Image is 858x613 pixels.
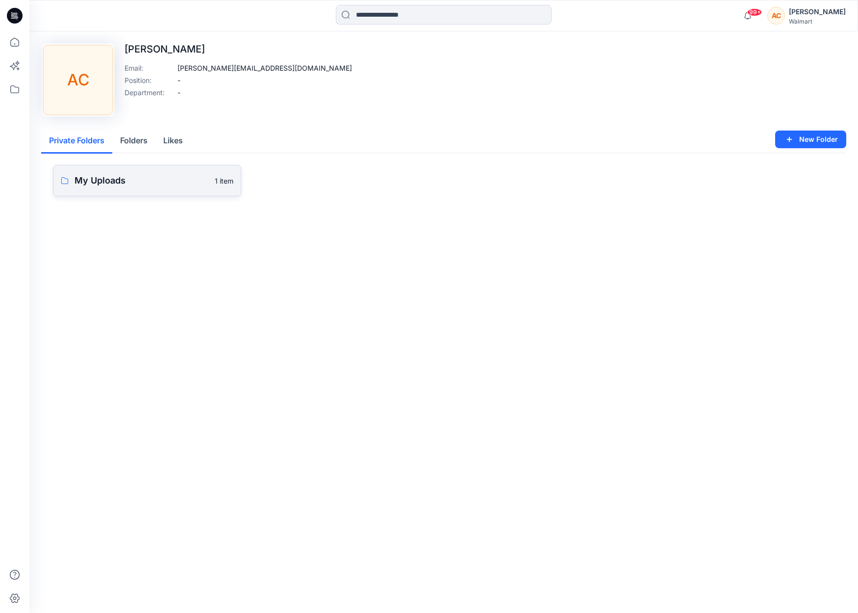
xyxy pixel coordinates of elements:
span: 99+ [747,8,762,16]
div: AC [767,7,785,25]
p: [PERSON_NAME] [125,43,352,55]
div: AC [43,45,113,115]
button: Private Folders [41,129,112,154]
p: My Uploads [75,174,209,187]
button: New Folder [775,131,846,148]
p: - [177,87,180,98]
p: Department : [125,87,174,98]
p: [PERSON_NAME][EMAIL_ADDRESS][DOMAIN_NAME] [177,63,352,73]
button: Folders [112,129,155,154]
button: Likes [155,129,191,154]
p: 1 item [215,176,233,186]
p: - [177,75,180,85]
div: [PERSON_NAME] [789,6,846,18]
div: Walmart [789,18,846,25]
p: Position : [125,75,174,85]
a: My Uploads1 item [53,165,241,196]
p: Email : [125,63,174,73]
